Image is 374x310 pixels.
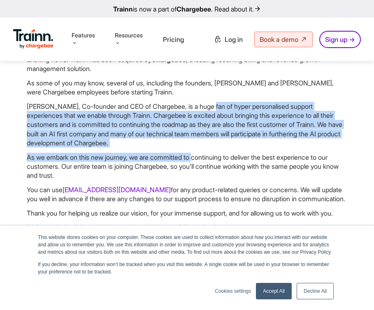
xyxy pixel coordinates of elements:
[38,261,336,276] p: If you decline, your information won’t be tracked when you visit this website. A single cookie wi...
[27,223,348,232] p: We're excited to bring you even more value as part of Chargebee!
[177,5,211,13] b: Chargebee
[27,55,348,73] p: Exciting news: Trainn has been acquired by , a leading recurring billing and revenue growth manag...
[27,209,348,218] p: Thank you for helping us realize our vision, for your immense support, and for allowing us to wor...
[260,35,298,44] span: Book a demo
[113,5,133,13] b: Trainn
[115,31,143,39] span: Resources
[254,32,313,47] a: Book a demo
[163,35,184,44] a: Pricing
[297,283,334,299] a: Decline All
[215,287,251,295] a: Cookies settings
[27,185,348,204] p: You can use for any product-related queries or concerns. We will update you well in advance if th...
[27,78,348,97] p: As some of you may know, several of us, including the founders, [PERSON_NAME] and [PERSON_NAME], ...
[27,102,348,148] p: [PERSON_NAME], Co-founder and CEO of Chargebee, is a huge fan of hyper personalised support exper...
[225,35,243,44] span: Log in
[319,31,361,48] a: Sign up →
[63,186,171,194] a: [EMAIL_ADDRESS][DOMAIN_NAME]
[72,31,95,39] span: Features
[13,29,53,49] img: Trainn Logo
[256,283,292,299] a: Accept All
[209,32,248,47] a: Log in
[27,153,348,180] p: As we embark on this new journey, we are committed to continuing to deliver the best experience t...
[38,234,336,256] p: This website stores cookies on your computer. These cookies are used to collect information about...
